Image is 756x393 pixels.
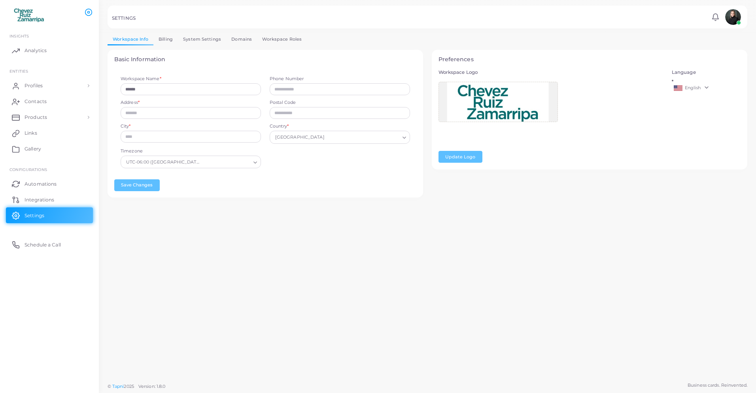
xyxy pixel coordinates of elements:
a: System Settings [178,34,226,45]
span: Contacts [25,98,47,105]
label: Phone Number [270,76,410,82]
span: 2025 [124,383,134,390]
span: Integrations [25,196,54,203]
a: Integrations [6,192,93,207]
span: Version: 1.8.0 [138,384,166,389]
a: Profiles [6,78,93,94]
label: Country [270,123,289,130]
span: Gallery [25,145,41,152]
span: Products [25,114,47,121]
span: UTC-06:00 ([GEOGRAPHIC_DATA], [GEOGRAPHIC_DATA], [GEOGRAPHIC_DATA]... [126,158,201,166]
span: Business cards. Reinvented. [688,382,747,389]
h5: Language [672,70,741,75]
a: Tapni [112,384,124,389]
div: Search for option [270,131,410,143]
span: Settings [25,212,44,219]
a: Workspace Roles [257,34,307,45]
h4: Basic Information [114,56,417,63]
label: Timezone [121,148,143,154]
span: [GEOGRAPHIC_DATA] [274,134,325,142]
span: Profiles [25,82,43,89]
span: © [108,383,165,390]
a: English [672,83,741,93]
a: Products [6,109,93,125]
span: English [685,85,701,90]
a: Contacts [6,94,93,109]
a: Schedule a Call [6,237,93,252]
input: Search for option [203,158,251,166]
button: Update Logo [438,151,482,163]
a: avatar [723,9,743,25]
span: Links [25,130,37,137]
img: logo [7,8,51,22]
span: INSIGHTS [9,34,29,38]
img: avatar [725,9,741,25]
a: Links [6,125,93,141]
label: Workspace Name [121,76,161,82]
span: Schedule a Call [25,241,61,248]
img: en [674,85,682,91]
h4: Preferences [438,56,741,63]
a: Billing [153,34,178,45]
button: Save Changes [114,179,160,191]
span: Analytics [25,47,47,54]
h5: SETTINGS [112,15,136,21]
span: Automations [25,181,57,188]
a: Gallery [6,141,93,157]
a: Settings [6,207,93,223]
div: Search for option [121,156,261,168]
label: City [121,123,131,130]
a: Analytics [6,43,93,58]
span: ENTITIES [9,69,28,73]
a: Workspace Info [108,34,153,45]
a: Domains [226,34,257,45]
input: Search for option [326,133,399,142]
label: Address [121,100,140,106]
h5: Workspace Logo [438,70,663,75]
span: Configurations [9,167,47,172]
a: Automations [6,176,93,192]
label: Postal Code [270,100,410,106]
